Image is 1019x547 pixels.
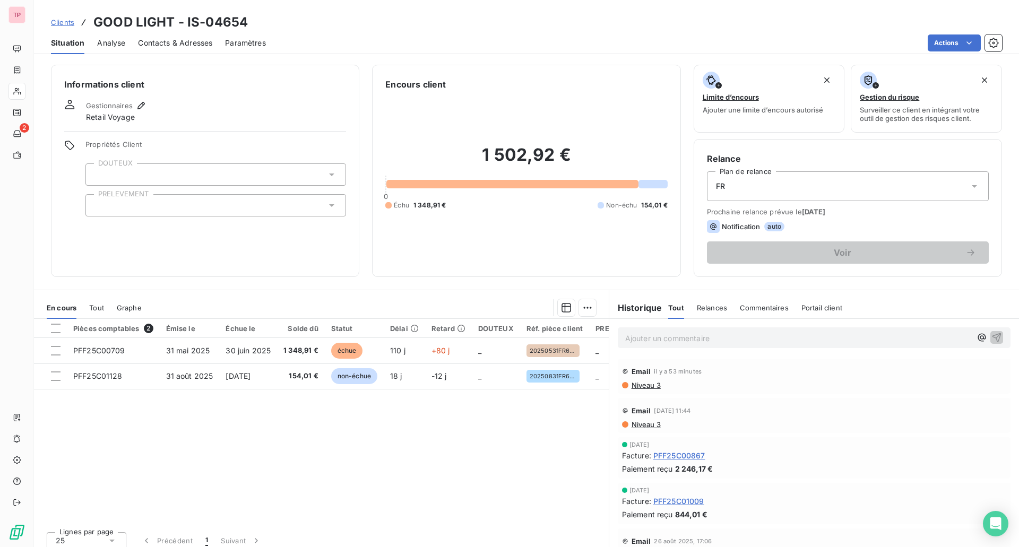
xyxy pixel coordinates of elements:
[632,406,651,415] span: Email
[530,348,576,354] span: 20250531FR65886
[283,324,318,333] div: Solde dû
[144,324,153,333] span: 2
[703,106,823,114] span: Ajouter une limite d’encours autorisé
[51,38,84,48] span: Situation
[166,324,213,333] div: Émise le
[226,324,271,333] div: Échue le
[609,301,662,314] h6: Historique
[51,17,74,28] a: Clients
[707,152,989,165] h6: Relance
[97,38,125,48] span: Analyse
[86,112,135,123] span: Retail Voyage
[653,496,704,507] span: PFF25C01009
[331,343,363,359] span: échue
[390,371,402,380] span: 18 j
[606,201,637,210] span: Non-échu
[802,207,826,216] span: [DATE]
[716,181,725,192] span: FR
[431,346,450,355] span: +80 j
[720,248,965,257] span: Voir
[654,368,702,375] span: il y a 53 minutes
[431,371,447,380] span: -12 j
[703,93,759,101] span: Limite d’encours
[89,303,104,312] span: Tout
[64,78,346,91] h6: Informations client
[983,511,1008,536] div: Open Intercom Messenger
[138,38,212,48] span: Contacts & Adresses
[73,371,123,380] span: PFF25C01128
[707,241,989,264] button: Voir
[928,34,981,51] button: Actions
[530,373,576,379] span: 20250831FR66189
[94,170,103,179] input: Ajouter une valeur
[801,303,842,312] span: Portail client
[94,201,103,210] input: Ajouter une valeur
[675,463,713,474] span: 2 246,17 €
[595,324,648,333] div: PRELEVEMENT
[51,18,74,27] span: Clients
[431,324,465,333] div: Retard
[622,463,673,474] span: Paiement reçu
[740,303,789,312] span: Commentaires
[205,535,208,546] span: 1
[622,450,651,461] span: Facture :
[478,371,481,380] span: _
[675,509,707,520] span: 844,01 €
[595,371,599,380] span: _
[226,371,251,380] span: [DATE]
[384,192,388,201] span: 0
[632,367,651,376] span: Email
[629,487,650,493] span: [DATE]
[117,303,142,312] span: Graphe
[85,140,346,155] span: Propriétés Client
[86,101,133,110] span: Gestionnaires
[385,78,446,91] h6: Encours client
[654,538,712,544] span: 26 août 2025, 17:06
[390,346,405,355] span: 110 j
[166,346,210,355] span: 31 mai 2025
[390,324,419,333] div: Délai
[707,207,989,216] span: Prochaine relance prévue le
[722,222,761,231] span: Notification
[394,201,409,210] span: Échu
[73,346,125,355] span: PFF25C00709
[697,303,727,312] span: Relances
[331,324,377,333] div: Statut
[668,303,684,312] span: Tout
[641,201,667,210] span: 154,01 €
[20,123,29,133] span: 2
[385,144,667,176] h2: 1 502,92 €
[622,496,651,507] span: Facture :
[331,368,377,384] span: non-échue
[631,420,661,429] span: Niveau 3
[526,324,583,333] div: Réf. pièce client
[478,324,514,333] div: DOUTEUX
[631,381,661,389] span: Niveau 3
[56,535,65,546] span: 25
[413,201,446,210] span: 1 348,91 €
[166,371,213,380] span: 31 août 2025
[860,93,919,101] span: Gestion du risque
[93,13,248,32] h3: GOOD LIGHT - IS-04654
[764,222,784,231] span: auto
[73,324,153,333] div: Pièces comptables
[225,38,266,48] span: Paramètres
[622,509,673,520] span: Paiement reçu
[595,346,599,355] span: _
[283,371,318,381] span: 154,01 €
[632,537,651,545] span: Email
[860,106,993,123] span: Surveiller ce client en intégrant votre outil de gestion des risques client.
[47,303,76,312] span: En cours
[694,65,845,133] button: Limite d’encoursAjouter une limite d’encours autorisé
[8,524,25,541] img: Logo LeanPay
[283,345,318,356] span: 1 348,91 €
[851,65,1002,133] button: Gestion du risqueSurveiller ce client en intégrant votre outil de gestion des risques client.
[653,450,705,461] span: PFF25C00867
[8,6,25,23] div: TP
[226,346,271,355] span: 30 juin 2025
[629,441,650,448] span: [DATE]
[654,407,690,414] span: [DATE] 11:44
[478,346,481,355] span: _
